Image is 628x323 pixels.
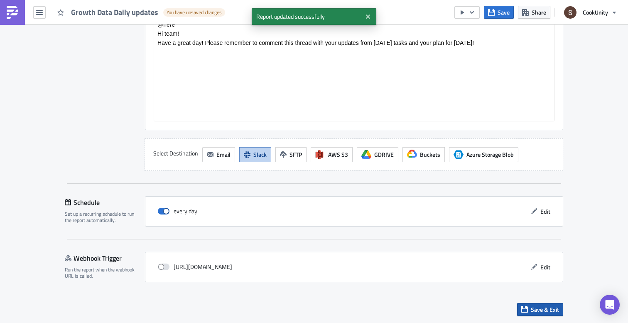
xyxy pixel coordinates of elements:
[71,7,159,18] span: Growth Data Daily updates
[454,150,464,160] span: Azure Storage Blob
[158,261,232,273] div: [URL][DOMAIN_NAME]
[328,150,348,159] span: AWS S3
[202,147,235,162] button: Email
[540,263,550,271] span: Edit
[362,10,374,23] button: Close
[484,6,514,19] button: Save
[239,147,271,162] button: Slack
[289,150,302,159] span: SFTP
[158,205,197,217] div: every day
[65,211,140,224] div: Set up a recurring schedule to run the report automatically.
[154,18,554,121] iframe: Rich Text Area
[275,147,307,162] button: SFTP
[559,3,622,22] button: CookUnity
[449,147,518,162] button: Azure Storage BlobAzure Storage Blob
[563,5,577,20] img: Avatar
[374,150,394,159] span: GDRIVE
[153,147,198,160] label: Select Destination
[600,295,620,315] div: Open Intercom Messenger
[311,147,353,162] button: AWS S3
[466,150,514,159] span: Azure Storage Blob
[518,6,550,19] button: Share
[527,205,554,218] button: Edit
[253,150,267,159] span: Slack
[167,9,222,16] span: You have unsaved changes
[532,8,546,17] span: Share
[216,150,231,159] span: Email
[357,147,398,162] button: GDRIVE
[65,252,145,264] div: Webhook Trigger
[498,8,510,17] span: Save
[252,8,362,25] span: Report updated successfully
[583,8,608,17] span: CookUnity
[517,303,563,316] button: Save & Exit
[6,6,19,19] img: PushMetrics
[65,196,145,209] div: Schedule
[531,305,559,314] span: Save & Exit
[65,266,140,279] div: Run the report when the webhook URL is called.
[402,147,445,162] button: Buckets
[420,150,440,159] span: Buckets
[540,207,550,216] span: Edit
[527,261,554,274] button: Edit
